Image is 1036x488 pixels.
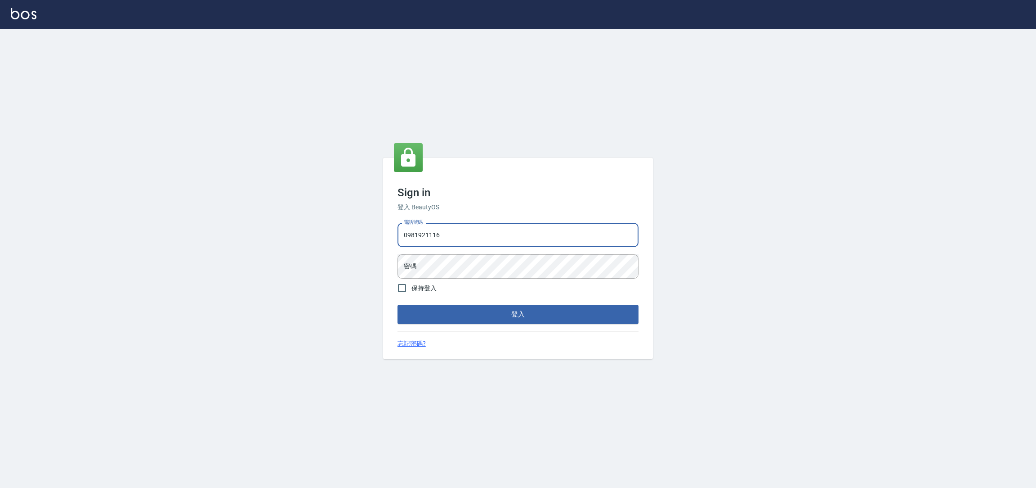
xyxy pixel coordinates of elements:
button: 登入 [397,305,639,324]
h6: 登入 BeautyOS [397,203,639,212]
h3: Sign in [397,186,639,199]
label: 電話號碼 [404,219,423,226]
span: 保持登入 [411,284,437,293]
a: 忘記密碼? [397,339,426,348]
img: Logo [11,8,36,19]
